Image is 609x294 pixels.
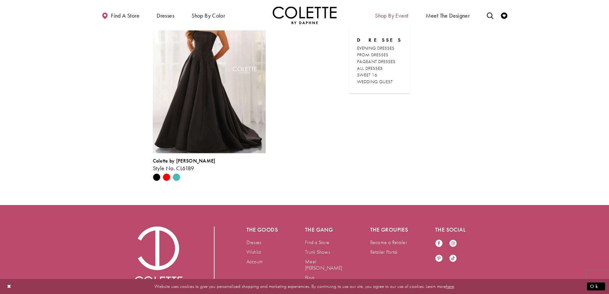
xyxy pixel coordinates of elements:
span: Find a store [111,12,139,19]
h5: The social [435,226,475,233]
a: PAGEANT DRESSES [357,58,402,65]
a: Meet the designer [424,6,472,24]
a: here [446,283,454,290]
span: ALL DRESSES [357,65,383,71]
a: Visit our Pinterest - Opens in new tab [435,254,443,263]
h5: The goods [246,226,280,233]
i: Black [153,173,160,181]
ul: Follow us [432,236,466,266]
a: Retailer Portal [370,249,398,255]
a: Visit our TikTok - Opens in new tab [449,254,457,263]
h5: The gang [305,226,345,233]
span: Shop by color [191,12,225,19]
a: EVENING DRESSES [357,45,402,52]
a: ALL DRESSES [357,65,402,72]
span: Shop By Event [373,6,410,24]
img: Colette by Daphne [273,6,337,24]
span: PAGEANT DRESSES [357,59,395,64]
a: Find a Store [305,239,329,246]
i: Turquoise [173,173,180,181]
img: Colette by Daphne [135,226,183,290]
a: Toggle search [485,6,495,24]
a: Visit our Facebook - Opens in new tab [435,239,443,248]
span: PROM DRESSES [357,52,388,58]
a: SWEET 16 [357,72,402,78]
span: Dresses [155,6,176,24]
p: Website uses cookies to give you personalized shopping and marketing experiences. By continuing t... [46,282,563,291]
a: Visit Home Page [273,6,337,24]
a: Become a Retailer [370,239,407,246]
span: EVENING DRESSES [357,45,394,51]
span: Meet the designer [426,12,470,19]
button: Close Dialog [4,281,15,292]
a: Trunk Shows [305,249,330,255]
span: Shop by color [190,6,227,24]
span: SWEET 16 [357,72,378,78]
span: Dresses [157,12,174,19]
span: Dresses [357,37,402,43]
a: WEDDING GUEST [357,78,402,85]
a: Blog [305,274,314,281]
a: Visit Colette by Daphne Homepage [135,226,183,290]
h5: The groupies [370,226,410,233]
a: Dresses [246,239,262,246]
a: PROM DRESSES [357,52,402,58]
a: Visit our Instagram - Opens in new tab [449,239,457,248]
button: Submit Dialog [587,282,605,290]
span: WEDDING GUEST [357,79,393,84]
a: Account [246,258,263,265]
a: Check Wishlist [499,6,509,24]
i: Red [163,173,170,181]
a: Wishlist [246,249,261,255]
div: Colette by Daphne Style No. CL6189 [153,158,266,171]
a: Find a store [100,6,141,24]
span: Shop By Event [375,12,408,19]
a: Meet [PERSON_NAME] [305,258,342,271]
span: Colette by [PERSON_NAME] [153,157,215,164]
span: Style No. CL6189 [153,164,194,172]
